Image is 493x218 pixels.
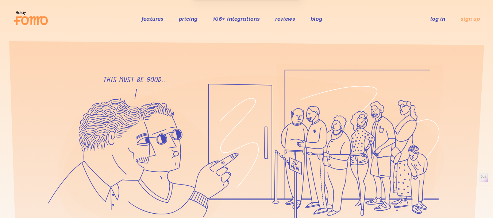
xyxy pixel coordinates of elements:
a: features [142,15,163,22]
a: sign up [461,15,480,23]
a: log in [430,15,445,22]
a: 106+ integrations [213,15,260,22]
a: reviews [275,15,295,22]
a: pricing [179,15,197,22]
a: blog [311,15,322,22]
